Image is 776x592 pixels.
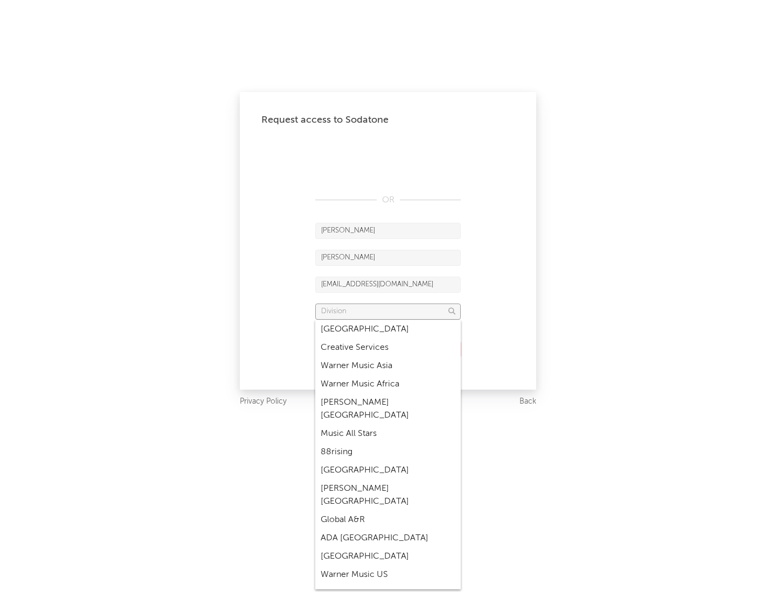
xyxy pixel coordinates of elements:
[315,480,461,511] div: [PERSON_NAME] [GEOGRAPHIC_DATA]
[315,339,461,357] div: Creative Services
[315,529,461,547] div: ADA [GEOGRAPHIC_DATA]
[315,511,461,529] div: Global A&R
[240,395,287,408] a: Privacy Policy
[315,250,461,266] input: Last Name
[261,114,515,126] div: Request access to Sodatone
[315,425,461,443] div: Music All Stars
[315,277,461,293] input: Email
[315,320,461,339] div: [GEOGRAPHIC_DATA]
[315,375,461,393] div: Warner Music Africa
[315,223,461,239] input: First Name
[315,443,461,461] div: 88rising
[315,304,461,320] input: Division
[519,395,536,408] a: Back
[315,461,461,480] div: [GEOGRAPHIC_DATA]
[315,194,461,207] div: OR
[315,393,461,425] div: [PERSON_NAME] [GEOGRAPHIC_DATA]
[315,566,461,584] div: Warner Music US
[315,357,461,375] div: Warner Music Asia
[315,547,461,566] div: [GEOGRAPHIC_DATA]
